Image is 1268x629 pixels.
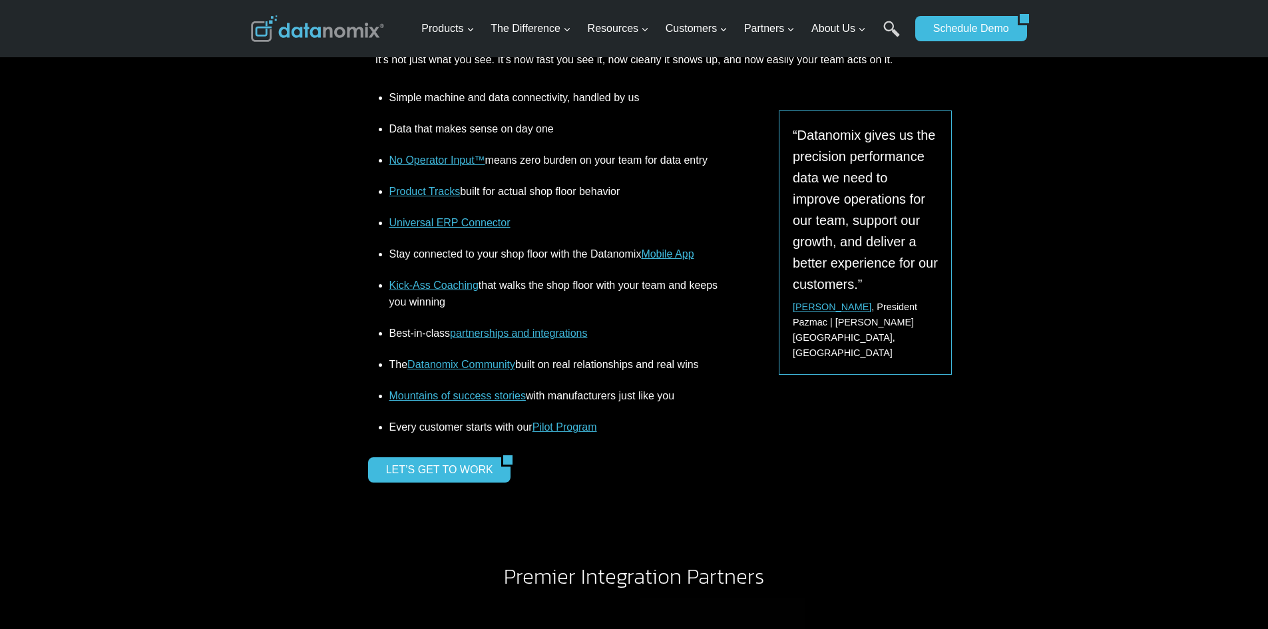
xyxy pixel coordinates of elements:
span: About Us [811,20,866,37]
li: Stay connected to your shop floor with the Datanomix [389,238,720,270]
li: means zero burden on your team for data entry [389,144,720,176]
a: Pilot Program [532,421,597,433]
li: Simple machine and data connectivity, handled by us [389,89,720,113]
a: partnerships and integrations [450,327,587,339]
a: LET’S GET TO WORK [368,457,502,483]
li: Data that makes sense on day one [389,113,720,144]
li: Best-in-class [389,318,720,349]
span: , President [793,302,917,312]
span: Products [421,20,474,37]
a: Search [883,21,900,51]
span: Customers [666,20,728,37]
span: Resources [588,20,649,37]
p: “Datanomix gives us the precision performance data we need to improve operations for our team, su... [793,124,939,295]
p: It’s not just what you see. It’s how fast you see it, how clearly it shows up, and how easily you... [251,47,1018,73]
nav: Primary Navigation [416,7,909,51]
a: Datanomix Community [407,359,515,370]
a: Schedule Demo [915,16,1018,41]
span: The Difference [491,20,571,37]
li: that walks the shop floor with your team and keeps you winning [389,270,720,318]
a: Mobile App [641,248,694,260]
a: Product Tracks [389,186,461,197]
li: Every customer starts with our [389,412,720,436]
li: with manufacturers just like you [389,381,720,412]
img: Datanomix [251,15,384,42]
span: Partners [744,20,795,37]
li: built for actual shop floor behavior [389,176,720,207]
a: [PERSON_NAME] [793,302,871,312]
a: Mountains of success stories [389,390,526,401]
a: No Operator Input™ [389,154,485,166]
a: Universal ERP Connector [389,217,511,228]
a: Kick-Ass Coaching [389,280,479,291]
li: The built on real relationships and real wins [389,349,720,381]
span: Pazmac | [PERSON_NAME][GEOGRAPHIC_DATA], [GEOGRAPHIC_DATA] [793,317,914,358]
h2: Premier Integration Partners [251,566,1018,587]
